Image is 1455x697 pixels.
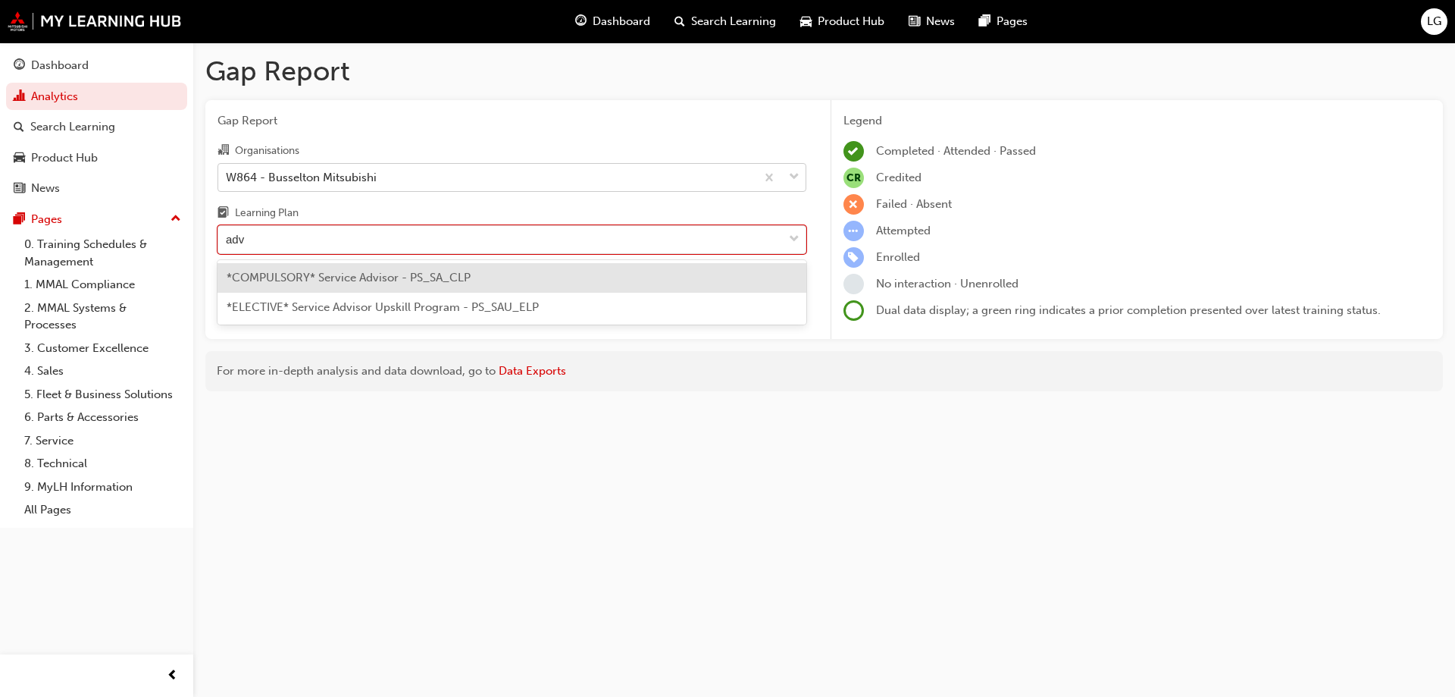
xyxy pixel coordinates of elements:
span: pages-icon [14,213,25,227]
a: 4. Sales [18,359,187,383]
span: News [926,13,955,30]
span: up-icon [171,209,181,229]
a: car-iconProduct Hub [788,6,896,37]
a: Analytics [6,83,187,111]
a: 3. Customer Excellence [18,337,187,360]
div: Learning Plan [235,206,299,221]
div: Product Hub [31,149,98,167]
span: Failed · Absent [876,197,952,211]
span: car-icon [14,152,25,165]
img: mmal [8,11,182,31]
a: 6. Parts & Accessories [18,406,187,429]
a: pages-iconPages [967,6,1040,37]
span: learningRecordVerb_ATTEMPT-icon [843,221,864,241]
span: learningplan-icon [217,207,229,221]
h1: Gap Report [205,55,1443,88]
span: learningRecordVerb_NONE-icon [843,274,864,294]
span: learningRecordVerb_FAIL-icon [843,194,864,215]
span: learningRecordVerb_COMPLETE-icon [843,141,864,162]
span: chart-icon [14,90,25,104]
a: Dashboard [6,52,187,80]
span: LG [1427,13,1441,30]
span: Dual data display; a green ring indicates a prior completion presented over latest training status. [876,303,1381,317]
div: Search Learning [30,118,115,136]
a: 8. Technical [18,452,187,476]
a: 0. Training Schedules & Management [18,233,187,273]
a: 7. Service [18,429,187,453]
span: *ELECTIVE* Service Advisor Upskill Program - PS_SAU_ELP [227,300,539,314]
span: *COMPULSORY* Service Advisor - PS_SA_CLP [227,271,471,284]
span: down-icon [789,168,799,187]
a: Search Learning [6,113,187,141]
div: Organisations [235,143,299,159]
span: null-icon [843,168,864,188]
span: Gap Report [217,112,806,130]
button: Pages [6,206,187,234]
a: 2. MMAL Systems & Processes [18,297,187,337]
div: Legend [843,112,1432,130]
div: Dashboard [31,57,89,74]
button: DashboardAnalyticsSearch LearningProduct HubNews [6,49,187,206]
span: Product Hub [818,13,884,30]
a: search-iconSearch Learning [662,6,788,37]
span: Attempted [876,224,931,237]
span: news-icon [14,182,25,196]
a: Data Exports [499,364,566,378]
span: No interaction · Unenrolled [876,277,1018,290]
span: pages-icon [979,12,990,31]
span: guage-icon [575,12,587,31]
span: search-icon [674,12,685,31]
a: 9. MyLH Information [18,476,187,499]
a: news-iconNews [896,6,967,37]
div: News [31,180,60,197]
span: Dashboard [593,13,650,30]
span: organisation-icon [217,144,229,158]
a: Product Hub [6,144,187,172]
a: guage-iconDashboard [563,6,662,37]
span: car-icon [800,12,812,31]
span: guage-icon [14,59,25,73]
span: Pages [997,13,1028,30]
a: All Pages [18,498,187,522]
span: Completed · Attended · Passed [876,144,1036,158]
span: news-icon [909,12,920,31]
span: Enrolled [876,250,920,264]
span: down-icon [789,230,799,250]
a: 5. Fleet & Business Solutions [18,383,187,407]
span: learningRecordVerb_ENROLL-icon [843,247,864,268]
a: News [6,174,187,203]
a: 1. MMAL Compliance [18,273,187,297]
button: LG [1421,8,1447,35]
div: For more in-depth analysis and data download, go to [217,363,1432,380]
span: Search Learning [691,13,776,30]
span: prev-icon [167,667,178,686]
span: search-icon [14,121,24,134]
div: W864 - Busselton Mitsubishi [226,168,377,186]
input: Learning Plan [226,233,246,246]
span: Credited [876,171,921,184]
div: Pages [31,211,62,228]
